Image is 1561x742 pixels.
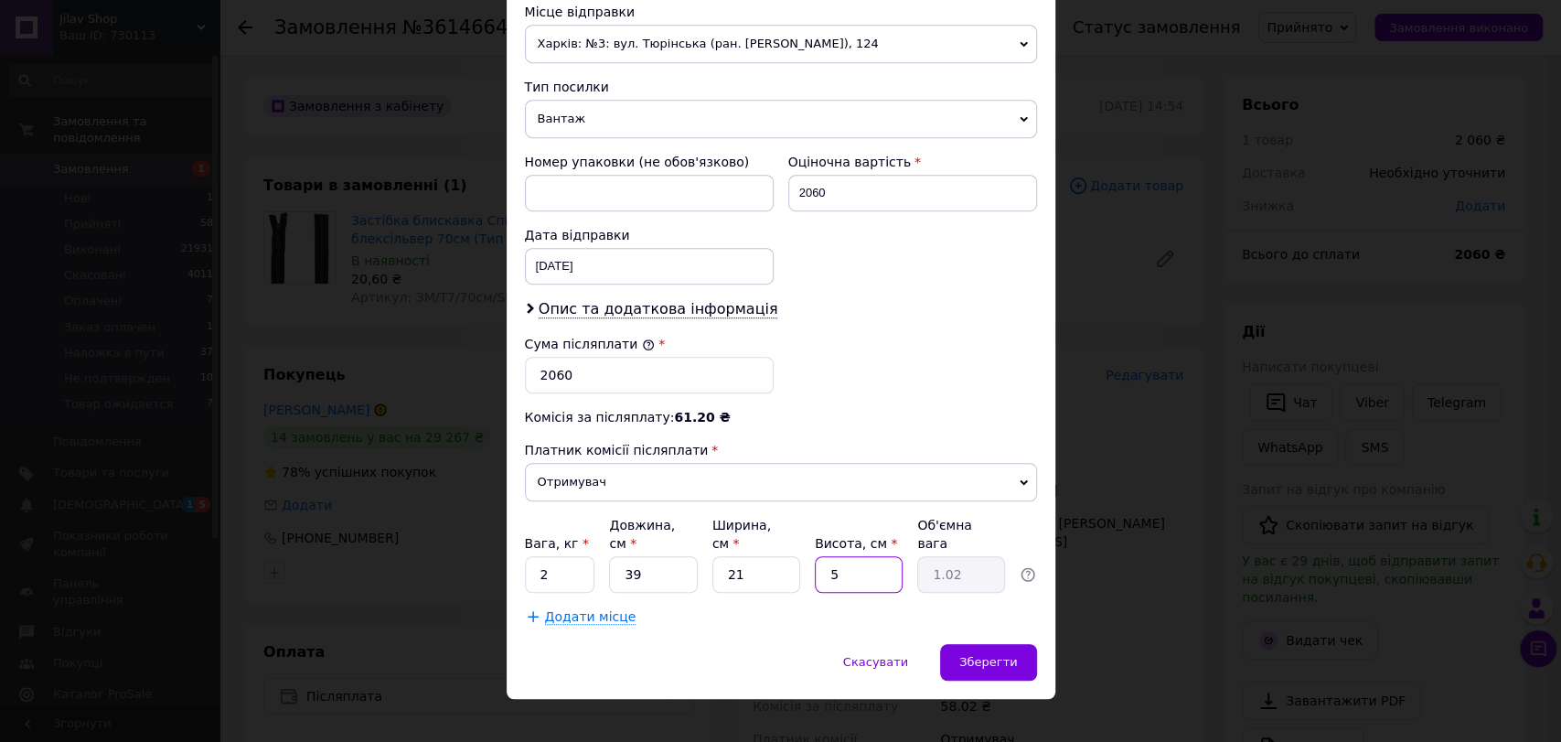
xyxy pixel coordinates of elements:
span: Вантаж [525,100,1037,138]
label: Вага, кг [525,536,589,551]
label: Ширина, см [712,518,771,551]
label: Довжина, см [609,518,675,551]
span: Платник комісії післяплати [525,443,709,457]
span: 61.20 ₴ [674,410,730,425]
span: Скасувати [843,655,908,669]
div: Номер упаковки (не обов'язково) [525,153,774,171]
span: Опис та додаткова інформація [539,300,778,318]
label: Висота, см [815,536,897,551]
div: Об'ємна вага [917,516,1005,553]
div: Оціночна вартість [788,153,1037,171]
label: Сума післяплати [525,337,655,351]
span: Місце відправки [525,5,636,19]
div: Комісія за післяплату: [525,408,1037,426]
span: Отримувач [525,463,1037,501]
span: Тип посилки [525,80,609,94]
span: Додати місце [545,609,636,625]
span: Харків: №3: вул. Тюрінська (ран. [PERSON_NAME]), 124 [525,25,1037,63]
span: Зберегти [959,655,1017,669]
div: Дата відправки [525,226,774,244]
